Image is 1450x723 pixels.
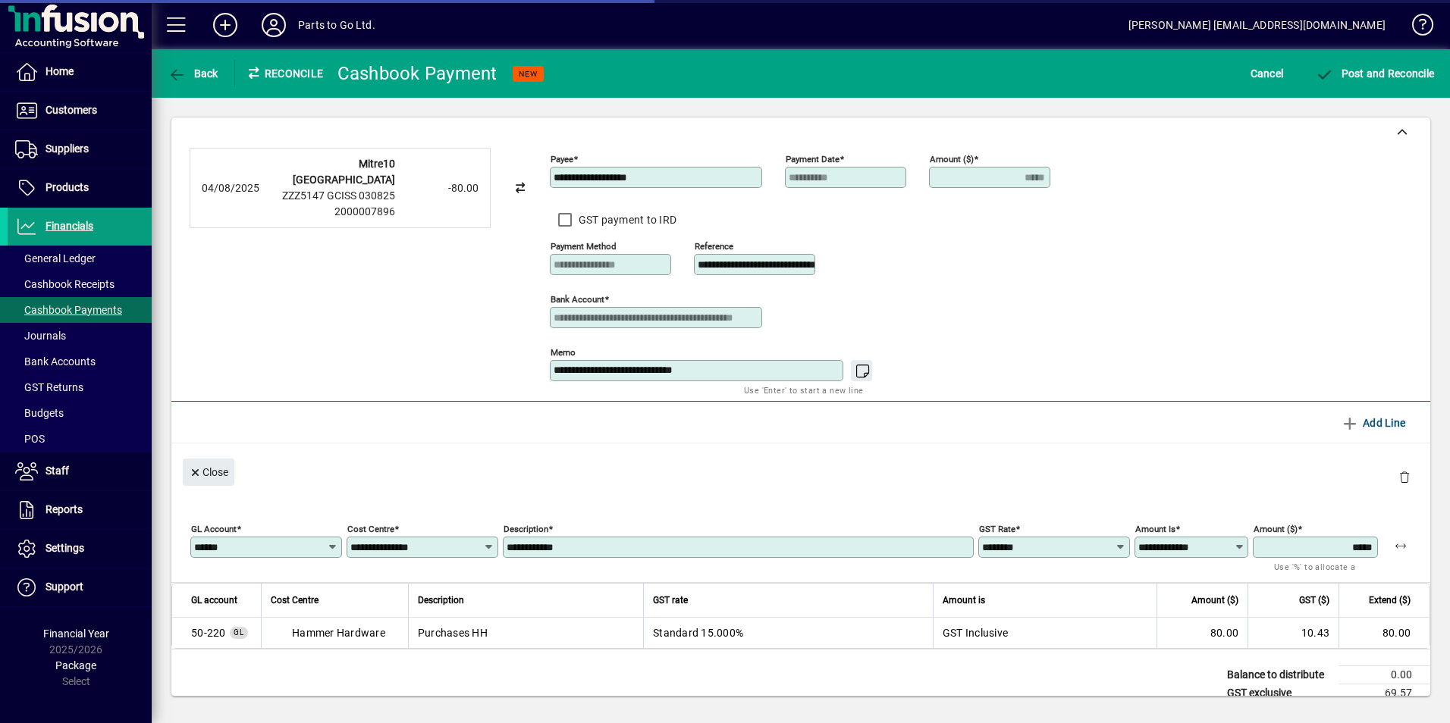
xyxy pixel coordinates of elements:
a: Home [8,53,152,91]
span: Post and Reconcile [1315,67,1434,80]
td: 80.00 [1339,618,1430,648]
a: Bank Accounts [8,349,152,374]
td: Balance to distribute [1219,666,1339,684]
div: -80.00 [403,180,479,196]
span: Support [46,581,83,593]
mat-label: GL Account [191,524,237,534]
div: 04/08/2025 [202,180,262,196]
mat-label: Memo [551,347,576,358]
mat-label: Amount ($) [1254,524,1298,534]
a: Customers [8,92,152,130]
button: Back [164,60,222,87]
span: Amount ($) [1191,592,1238,609]
td: Purchases HH [408,618,643,648]
button: Close [183,459,234,486]
td: 69.57 [1339,684,1430,703]
span: GST ($) [1299,592,1329,609]
span: Suppliers [46,142,89,155]
a: Support [8,568,152,606]
a: Knowledge Base [1401,3,1431,52]
span: NEW [519,69,538,79]
td: Standard 15.000% [643,618,933,648]
a: Journals [8,323,152,349]
mat-label: Amount ($) [930,154,974,164]
span: Budgets [15,407,64,419]
span: GST rate [653,592,688,609]
span: Cashbook Payments [15,304,122,316]
span: Financials [46,220,93,232]
mat-hint: Use 'Enter' to start a new line [744,381,863,399]
span: GL account [191,592,237,609]
span: Products [46,181,89,193]
span: POS [15,433,45,445]
div: [PERSON_NAME] [EMAIL_ADDRESS][DOMAIN_NAME] [1128,13,1386,37]
div: Parts to Go Ltd. [298,13,375,37]
app-page-header-button: Back [152,60,235,87]
span: Amount is [943,592,985,609]
span: Extend ($) [1369,592,1411,609]
a: GST Returns [8,374,152,400]
span: GL [234,628,244,637]
mat-label: Amount is [1135,524,1175,534]
label: GST payment to IRD [576,212,677,227]
span: Customers [46,104,97,116]
mat-label: Cost Centre [347,524,394,534]
td: 80.00 [1157,618,1248,648]
span: Cancel [1251,61,1284,86]
span: Cashbook Receipts [15,278,115,290]
button: Post and Reconcile [1311,60,1438,87]
button: Cancel [1247,60,1288,87]
span: Financial Year [43,628,109,640]
button: Add [201,11,250,39]
button: Apply remaining balance [1383,527,1419,564]
mat-label: Payment method [551,241,617,252]
button: Add Line [1335,409,1412,437]
div: Reconcile [235,61,326,86]
mat-label: GST rate [979,524,1015,534]
mat-hint: Use '%' to allocate a percentage [1274,558,1366,590]
td: 10.43 [1248,618,1339,648]
span: Description [418,592,464,609]
a: Staff [8,452,152,490]
a: Products [8,169,152,207]
app-page-header-button: Close [179,465,238,478]
a: Budgets [8,400,152,426]
span: General Ledger [15,252,96,264]
mat-label: Bank Account [551,294,604,305]
span: ZZZ5147 GCISS 030825 2000007896 [282,189,395,218]
span: Home [46,65,74,77]
span: Package [55,659,96,671]
mat-label: Payment Date [786,154,840,164]
app-page-header-button: Delete [1386,470,1423,484]
a: POS [8,426,152,452]
button: Delete [1386,459,1423,495]
span: Back [168,67,218,80]
span: GST Returns [15,381,83,393]
td: GST exclusive [1219,684,1339,703]
a: General Ledger [8,246,152,271]
span: Staff [46,465,69,477]
button: Profile [250,11,298,39]
span: Cost Centre [271,592,319,609]
span: Reports [46,503,83,515]
td: GST Inclusive [933,618,1157,648]
span: Close [189,460,228,485]
span: Bank Accounts [15,355,96,368]
a: Reports [8,491,152,529]
mat-label: Reference [695,241,733,252]
span: Hammer Hardware [292,625,385,640]
span: Add Line [1341,411,1406,435]
mat-label: Description [504,524,548,534]
div: Cashbook Payment [337,61,497,86]
a: Cashbook Receipts [8,271,152,297]
mat-label: Payee [551,154,573,164]
span: Journals [15,330,66,342]
a: Cashbook Payments [8,297,152,323]
span: Purchases HH [191,625,226,640]
a: Suppliers [8,130,152,168]
span: Settings [46,542,84,554]
a: Settings [8,530,152,568]
td: 0.00 [1339,666,1430,684]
